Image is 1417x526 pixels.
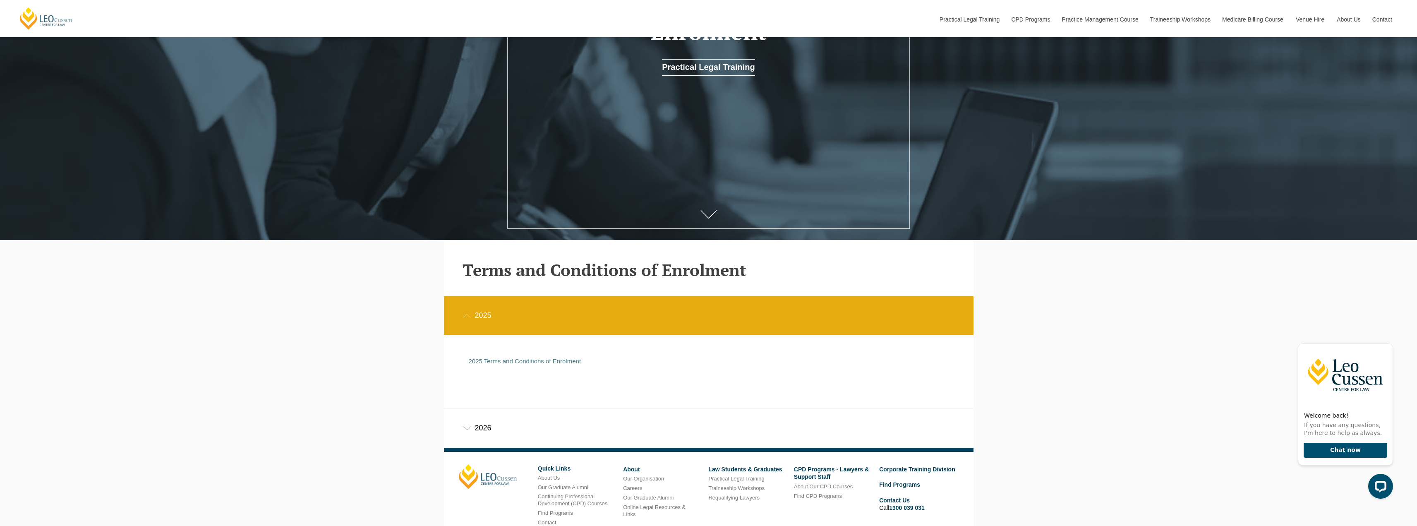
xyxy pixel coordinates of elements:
a: Find Programs [538,510,573,516]
h2: Terms and Conditions of Enrolment [463,261,955,279]
a: Continuing Professional Development (CPD) Courses [538,493,607,507]
a: Practical Legal Training [662,59,755,76]
a: About [623,466,640,473]
a: Practice Management Course [1056,2,1144,37]
a: Contact [538,519,556,526]
a: About Us [1331,2,1366,37]
a: Venue Hire [1290,2,1331,37]
a: [PERSON_NAME] [459,464,517,489]
a: About Us [538,475,560,481]
a: Contact Us [879,497,910,504]
a: Requalifying Lawyers [708,495,760,501]
a: CPD Programs - Lawyers & Support Staff [794,466,869,480]
a: Online Legal Resources & Links [623,504,686,517]
a: Find CPD Programs [794,493,842,499]
iframe: LiveChat chat widget [1289,303,1396,505]
div: 2025 [444,296,973,335]
a: Practical Legal Training [933,2,1005,37]
a: 1300 039 031 [889,504,925,511]
h6: Quick Links [538,466,617,472]
a: Careers [623,485,642,491]
a: CPD Programs [1005,2,1055,37]
div: 2026 [444,409,973,447]
a: [PERSON_NAME] Centre for Law [19,7,74,30]
a: Find Programs [879,481,920,488]
a: Our Organisation [623,476,664,482]
li: Call [879,495,958,513]
a: Traineeship Workshops [708,485,765,491]
a: About Our CPD Courses [794,483,853,490]
a: Law Students & Graduates [708,466,782,473]
a: Traineeship Workshops [1144,2,1216,37]
a: 2025 Terms and Conditions of Enrolment [469,358,581,365]
a: Medicare Billing Course [1216,2,1290,37]
a: Our Graduate Alumni [623,495,674,501]
a: Our Graduate Alumni [538,484,588,490]
a: Corporate Training Division [879,466,955,473]
a: Practical Legal Training [708,476,764,482]
a: Contact [1366,2,1398,37]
